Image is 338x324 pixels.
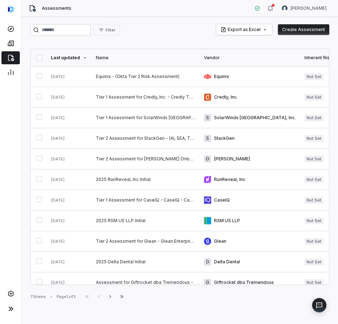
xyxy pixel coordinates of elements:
span: Assessments [42,5,71,11]
div: Page 1 of 3 [57,294,76,299]
div: Vendor [204,55,296,61]
button: Create Assessment [278,24,329,35]
button: Filter [94,25,120,35]
div: Last updated [51,55,87,61]
button: Samuel Folarin avatar[PERSON_NAME] [277,3,331,14]
img: svg%3e [8,6,14,13]
img: Samuel Folarin avatar [282,5,288,11]
span: [PERSON_NAME] [290,5,326,11]
div: Name [96,55,195,61]
div: 75 items [30,294,46,299]
button: Export as Excel [216,24,272,35]
div: • [50,294,52,299]
span: Filter [106,27,115,33]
